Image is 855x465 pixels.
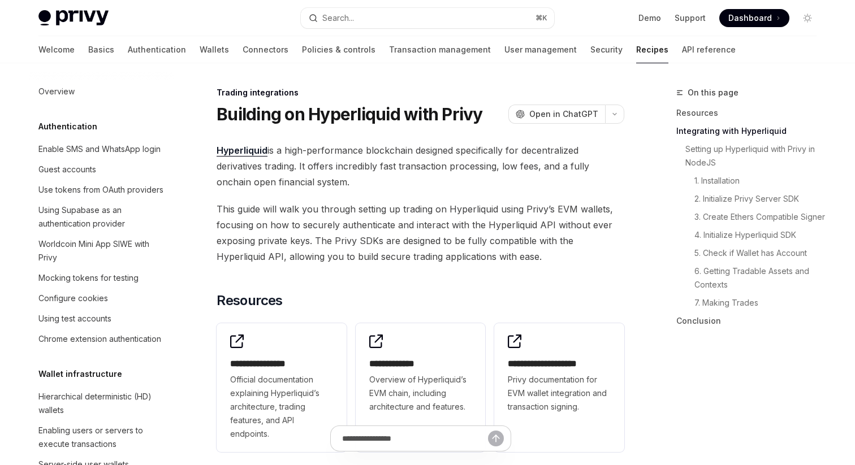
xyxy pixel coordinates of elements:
h5: Authentication [38,120,97,133]
a: Hyperliquid [217,145,267,157]
a: Integrating with Hyperliquid [676,122,826,140]
span: Dashboard [728,12,772,24]
div: Worldcoin Mini App SIWE with Privy [38,237,167,264]
a: Authentication [128,36,186,63]
button: Search...⌘K [301,8,554,28]
a: Policies & controls [302,36,375,63]
a: Mocking tokens for testing [29,268,174,288]
a: **** **** ***Overview of Hyperliquid’s EVM chain, including architecture and features. [356,323,486,452]
a: Transaction management [389,36,491,63]
button: Open in ChatGPT [508,105,605,124]
img: light logo [38,10,109,26]
a: Dashboard [719,9,789,27]
div: Chrome extension authentication [38,332,161,346]
a: Connectors [243,36,288,63]
a: Configure cookies [29,288,174,308]
a: Demo [638,12,661,24]
div: Hierarchical deterministic (HD) wallets [38,390,167,417]
a: Setting up Hyperliquid with Privy in NodeJS [685,140,826,172]
span: Overview of Hyperliquid’s EVM chain, including architecture and features. [369,373,472,414]
button: Send message [488,431,504,446]
a: Guest accounts [29,159,174,180]
a: Enable SMS and WhatsApp login [29,139,174,159]
a: Conclusion [676,312,826,330]
div: Enable SMS and WhatsApp login [38,142,161,156]
a: 1. Installation [694,172,826,190]
div: Using test accounts [38,312,111,325]
a: Support [675,12,706,24]
a: Chrome extension authentication [29,329,174,349]
a: Worldcoin Mini App SIWE with Privy [29,234,174,268]
a: 5. Check if Wallet has Account [694,244,826,262]
a: Basics [88,36,114,63]
div: Guest accounts [38,163,96,176]
a: Welcome [38,36,75,63]
a: API reference [682,36,736,63]
span: Open in ChatGPT [529,108,598,120]
span: On this page [688,86,739,99]
a: Using test accounts [29,308,174,329]
a: Hierarchical deterministic (HD) wallets [29,386,174,420]
a: Using Supabase as an authentication provider [29,200,174,234]
a: 2. Initialize Privy Server SDK [694,190,826,208]
span: This guide will walk you through setting up trading on Hyperliquid using Privy’s EVM wallets, foc... [217,201,624,264]
span: Privy documentation for EVM wallet integration and transaction signing. [508,373,611,414]
a: 4. Initialize Hyperliquid SDK [694,226,826,244]
div: Using Supabase as an authentication provider [38,203,167,231]
h5: Wallet infrastructure [38,367,122,381]
h1: Building on Hyperliquid with Privy [217,104,483,124]
div: Use tokens from OAuth providers [38,183,163,197]
a: 6. Getting Tradable Assets and Contexts [694,262,826,294]
div: Enabling users or servers to execute transactions [38,424,167,451]
div: Trading integrations [217,87,624,98]
a: Recipes [636,36,668,63]
div: Mocking tokens for testing [38,271,139,285]
span: is a high-performance blockchain designed specifically for decentralized derivatives trading. It ... [217,142,624,190]
span: ⌘ K [536,14,547,23]
a: Wallets [200,36,229,63]
a: Resources [676,104,826,122]
div: Overview [38,85,75,98]
span: Resources [217,292,283,310]
a: Use tokens from OAuth providers [29,180,174,200]
a: **** **** **** *****Privy documentation for EVM wallet integration and transaction signing. [494,323,624,452]
a: Overview [29,81,174,102]
div: Search... [322,11,354,25]
a: 3. Create Ethers Compatible Signer [694,208,826,226]
div: Configure cookies [38,292,108,305]
a: Security [590,36,623,63]
a: Enabling users or servers to execute transactions [29,420,174,454]
a: 7. Making Trades [694,294,826,312]
span: Official documentation explaining Hyperliquid’s architecture, trading features, and API endpoints. [230,373,333,441]
a: **** **** **** *Official documentation explaining Hyperliquid’s architecture, trading features, a... [217,323,347,452]
a: User management [504,36,577,63]
button: Toggle dark mode [798,9,817,27]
